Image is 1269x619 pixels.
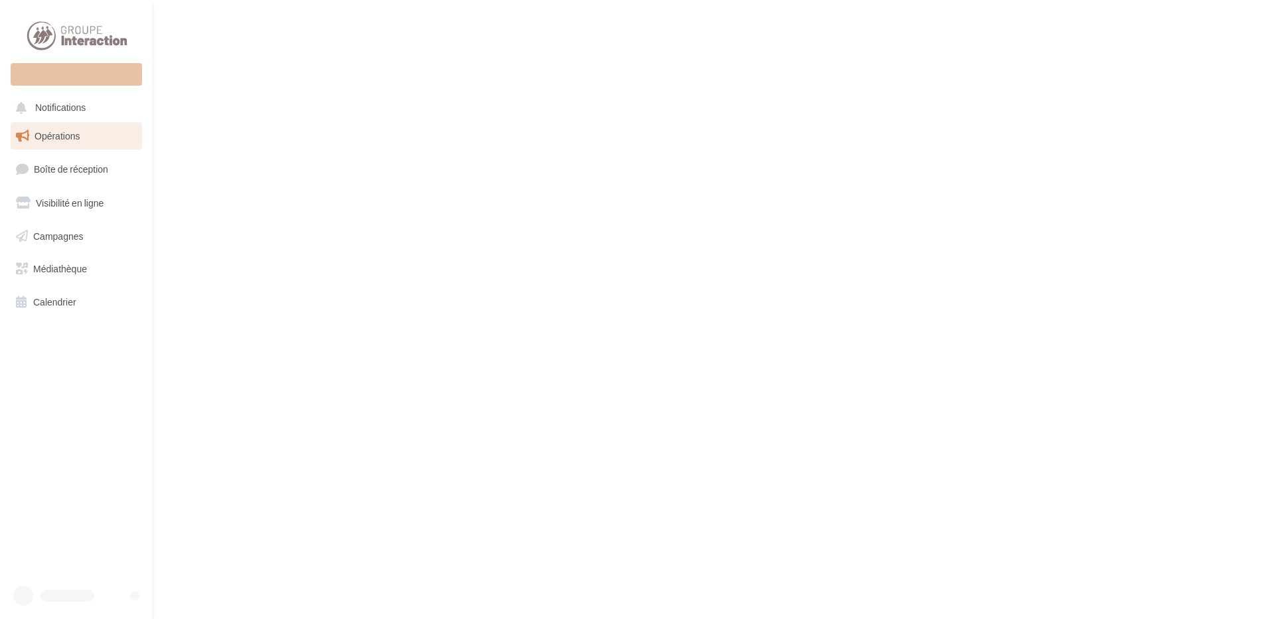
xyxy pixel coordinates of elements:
[8,255,145,283] a: Médiathèque
[8,222,145,250] a: Campagnes
[36,197,104,209] span: Visibilité en ligne
[33,263,87,274] span: Médiathèque
[35,102,86,114] span: Notifications
[8,288,145,316] a: Calendrier
[8,155,145,183] a: Boîte de réception
[11,63,142,86] div: Nouvelle campagne
[34,163,108,175] span: Boîte de réception
[33,230,84,241] span: Campagnes
[8,189,145,217] a: Visibilité en ligne
[35,130,80,141] span: Opérations
[33,296,76,308] span: Calendrier
[8,122,145,150] a: Opérations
